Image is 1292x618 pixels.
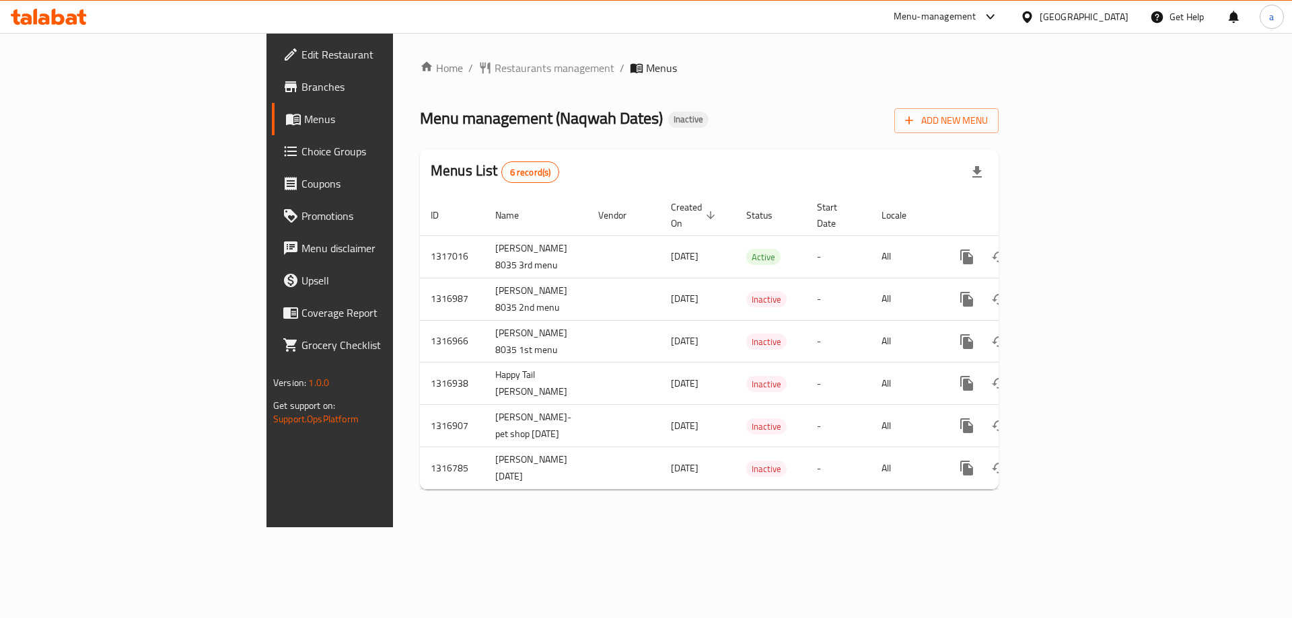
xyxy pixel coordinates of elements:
[272,264,482,297] a: Upsell
[301,143,472,159] span: Choice Groups
[940,195,1091,236] th: Actions
[817,199,855,231] span: Start Date
[485,320,587,362] td: [PERSON_NAME] 8035 1st menu
[983,410,1015,442] button: Change Status
[871,320,940,362] td: All
[951,367,983,399] button: more
[668,112,709,128] div: Inactive
[301,46,472,63] span: Edit Restaurant
[272,135,482,167] a: Choice Groups
[983,325,1015,358] button: Change Status
[502,166,559,179] span: 6 record(s)
[272,200,482,232] a: Promotions
[806,362,871,405] td: -
[301,176,472,192] span: Coupons
[806,235,871,278] td: -
[894,9,976,25] div: Menu-management
[871,278,940,320] td: All
[431,161,559,183] h2: Menus List
[951,241,983,273] button: more
[983,283,1015,315] button: Change Status
[495,60,614,76] span: Restaurants management
[420,103,663,133] span: Menu management ( Naqwah Dates )
[746,376,787,392] div: Inactive
[951,410,983,442] button: more
[301,305,472,321] span: Coverage Report
[882,207,924,223] span: Locale
[304,111,472,127] span: Menus
[746,292,787,307] span: Inactive
[620,60,624,76] li: /
[273,397,335,414] span: Get support on:
[871,362,940,405] td: All
[668,114,709,125] span: Inactive
[485,405,587,447] td: [PERSON_NAME]-pet shop [DATE]
[272,103,482,135] a: Menus
[301,79,472,95] span: Branches
[485,235,587,278] td: [PERSON_NAME] 8035 3rd menu
[746,249,781,265] span: Active
[951,283,983,315] button: more
[983,367,1015,399] button: Change Status
[420,60,999,76] nav: breadcrumb
[485,447,587,490] td: [PERSON_NAME] [DATE]
[871,447,940,490] td: All
[951,325,983,358] button: more
[420,195,1091,490] table: enhanced table
[961,156,993,188] div: Export file
[272,232,482,264] a: Menu disclaimer
[746,419,787,434] span: Inactive
[495,207,536,223] span: Name
[598,207,644,223] span: Vendor
[272,167,482,200] a: Coupons
[272,329,482,361] a: Grocery Checklist
[871,405,940,447] td: All
[746,377,787,392] span: Inactive
[806,447,871,490] td: -
[273,410,359,428] a: Support.OpsPlatform
[1269,9,1274,24] span: a
[671,417,698,434] span: [DATE]
[646,60,677,76] span: Menus
[671,247,698,265] span: [DATE]
[746,334,787,350] span: Inactive
[806,320,871,362] td: -
[501,161,560,183] div: Total records count
[272,71,482,103] a: Branches
[983,452,1015,484] button: Change Status
[273,374,306,391] span: Version:
[671,375,698,392] span: [DATE]
[671,332,698,350] span: [DATE]
[301,272,472,288] span: Upsell
[671,199,719,231] span: Created On
[746,291,787,307] div: Inactive
[671,459,698,477] span: [DATE]
[746,207,790,223] span: Status
[301,240,472,256] span: Menu disclaimer
[905,112,988,129] span: Add New Menu
[272,297,482,329] a: Coverage Report
[308,374,329,391] span: 1.0.0
[485,278,587,320] td: [PERSON_NAME] 8035 2nd menu
[894,108,999,133] button: Add New Menu
[746,461,787,477] div: Inactive
[871,235,940,278] td: All
[951,452,983,484] button: more
[806,278,871,320] td: -
[983,241,1015,273] button: Change Status
[431,207,456,223] span: ID
[746,461,787,477] span: Inactive
[301,208,472,224] span: Promotions
[671,290,698,307] span: [DATE]
[485,362,587,405] td: Happy Tail [PERSON_NAME]
[478,60,614,76] a: Restaurants management
[272,38,482,71] a: Edit Restaurant
[301,337,472,353] span: Grocery Checklist
[806,405,871,447] td: -
[1040,9,1128,24] div: [GEOGRAPHIC_DATA]
[746,249,781,265] div: Active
